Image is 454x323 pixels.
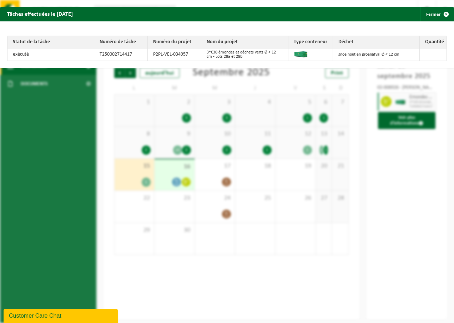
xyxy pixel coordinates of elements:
[201,48,288,61] td: 3*C30 émondes et déchets verts Ø < 12 cm - Lots 28a et 28b
[7,48,94,61] td: exécuté
[94,36,148,48] th: Numéro de tâche
[333,48,420,61] td: snoeihout en groenafval Ø < 12 cm
[420,7,453,21] button: Fermer
[7,36,94,48] th: Statut de la tâche
[288,36,333,48] th: Type conteneur
[4,307,119,323] iframe: chat widget
[94,48,148,61] td: T250002714417
[148,36,201,48] th: Numéro du projet
[201,36,288,48] th: Nom du projet
[294,50,308,57] img: HK-XC-30-GN-00
[148,48,201,61] td: P2PL-VEL-034957
[420,36,447,48] th: Quantité
[333,36,420,48] th: Déchet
